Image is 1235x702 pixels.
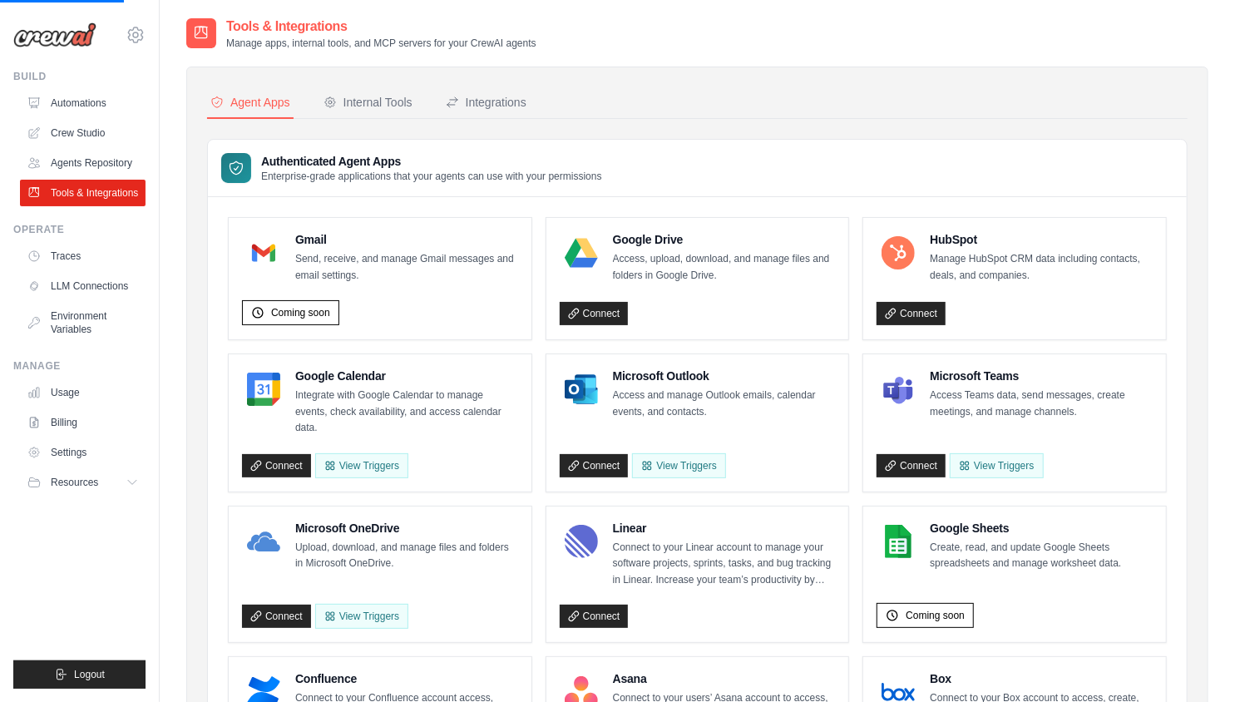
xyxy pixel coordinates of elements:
p: Enterprise-grade applications that your agents can use with your permissions [261,170,602,183]
button: View Triggers [315,453,408,478]
div: Build [13,70,146,83]
img: Microsoft Outlook Logo [565,373,598,406]
img: Microsoft OneDrive Logo [247,525,280,558]
p: Create, read, and update Google Sheets spreadsheets and manage worksheet data. [930,540,1153,572]
a: Agents Repository [20,150,146,176]
span: Resources [51,476,98,489]
img: Google Drive Logo [565,236,598,269]
: View Triggers [950,453,1043,478]
a: Crew Studio [20,120,146,146]
h4: Gmail [295,231,518,248]
p: Integrate with Google Calendar to manage events, check availability, and access calendar data. [295,388,518,437]
div: Integrations [446,94,526,111]
p: Upload, download, and manage files and folders in Microsoft OneDrive. [295,540,518,572]
div: Agent Apps [210,94,290,111]
h4: Confluence [295,670,518,687]
p: Access Teams data, send messages, create meetings, and manage channels. [930,388,1153,420]
img: HubSpot Logo [882,236,915,269]
h4: Linear [613,520,836,536]
h4: Microsoft Teams [930,368,1153,384]
button: Logout [13,660,146,689]
span: Coming soon [271,306,330,319]
a: Connect [560,302,629,325]
a: Connect [242,605,311,628]
a: LLM Connections [20,273,146,299]
h4: Google Calendar [295,368,518,384]
p: Connect to your Linear account to manage your software projects, sprints, tasks, and bug tracking... [613,540,836,589]
h4: Google Drive [613,231,836,248]
p: Access, upload, download, and manage files and folders in Google Drive. [613,251,836,284]
a: Billing [20,409,146,436]
button: Internal Tools [320,87,416,119]
h4: Google Sheets [930,520,1153,536]
div: Internal Tools [324,94,412,111]
a: Connect [242,454,311,477]
img: Google Calendar Logo [247,373,280,406]
span: Logout [74,668,105,681]
a: Traces [20,243,146,269]
h2: Tools & Integrations [226,17,536,37]
a: Usage [20,379,146,406]
h4: Microsoft Outlook [613,368,836,384]
h4: Asana [613,670,836,687]
button: Integrations [442,87,530,119]
p: Send, receive, and manage Gmail messages and email settings. [295,251,518,284]
img: Google Sheets Logo [882,525,915,558]
h4: Microsoft OneDrive [295,520,518,536]
span: Coming soon [906,609,965,622]
h3: Authenticated Agent Apps [261,153,602,170]
button: Agent Apps [207,87,294,119]
button: Resources [20,469,146,496]
img: Linear Logo [565,525,598,558]
a: Tools & Integrations [20,180,146,206]
div: Manage [13,359,146,373]
a: Automations [20,90,146,116]
a: Settings [20,439,146,466]
p: Access and manage Outlook emails, calendar events, and contacts. [613,388,836,420]
: View Triggers [315,604,408,629]
a: Environment Variables [20,303,146,343]
div: Operate [13,223,146,236]
p: Manage apps, internal tools, and MCP servers for your CrewAI agents [226,37,536,50]
a: Connect [877,454,946,477]
a: Connect [560,454,629,477]
h4: Box [930,670,1153,687]
a: Connect [560,605,629,628]
: View Triggers [632,453,725,478]
p: Manage HubSpot CRM data including contacts, deals, and companies. [930,251,1153,284]
img: Microsoft Teams Logo [882,373,915,406]
h4: HubSpot [930,231,1153,248]
a: Connect [877,302,946,325]
img: Logo [13,22,96,47]
img: Gmail Logo [247,236,280,269]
